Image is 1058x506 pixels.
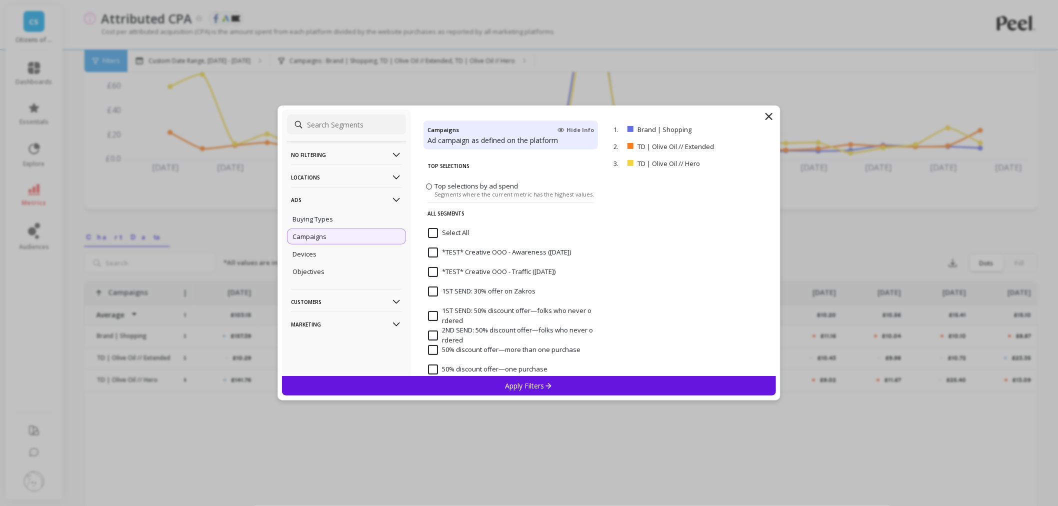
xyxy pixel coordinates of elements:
p: Ad campaign as defined on the platform [427,135,594,145]
p: Top Selections [427,155,594,176]
p: TD | Olive Oil // Hero [637,159,734,168]
p: No filtering [291,142,402,167]
span: *TEST* Creative OOO - Awareness (Aug 2023) [428,247,571,257]
span: 50% discount offer—one purchase [428,364,547,374]
p: 1. [613,125,623,134]
span: 1ST SEND: 30% offer on Zakros [428,286,535,296]
p: All Segments [427,202,594,224]
span: 1ST SEND: 50% discount offer—folks who never ordered [428,306,593,325]
p: Apply Filters [505,381,553,390]
p: Ads [291,187,402,212]
p: Devices [292,249,316,258]
p: Locations [291,164,402,190]
p: Marketing [291,311,402,337]
p: Objectives [292,267,324,276]
span: 50% discount offer—more than one purchase [428,345,580,355]
span: Segments where the current metric has the highest values. [434,190,594,198]
p: Campaigns [292,232,326,241]
p: Brand | Shopping [637,125,730,134]
p: TD | Olive Oil // Extended [637,142,741,151]
span: 2ND SEND: 50% discount offer—folks who never ordered [428,325,593,345]
input: Search Segments [287,114,406,134]
span: Top selections by ad spend [434,181,518,190]
p: Customers [291,289,402,314]
p: 2. [613,142,623,151]
h4: Campaigns [427,124,459,135]
span: Hide Info [557,126,594,134]
p: 3. [613,159,623,168]
p: Buying Types [292,214,333,223]
span: Select All [428,228,469,238]
span: *TEST* Creative OOO - Traffic (Aug 2023) [428,267,555,277]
